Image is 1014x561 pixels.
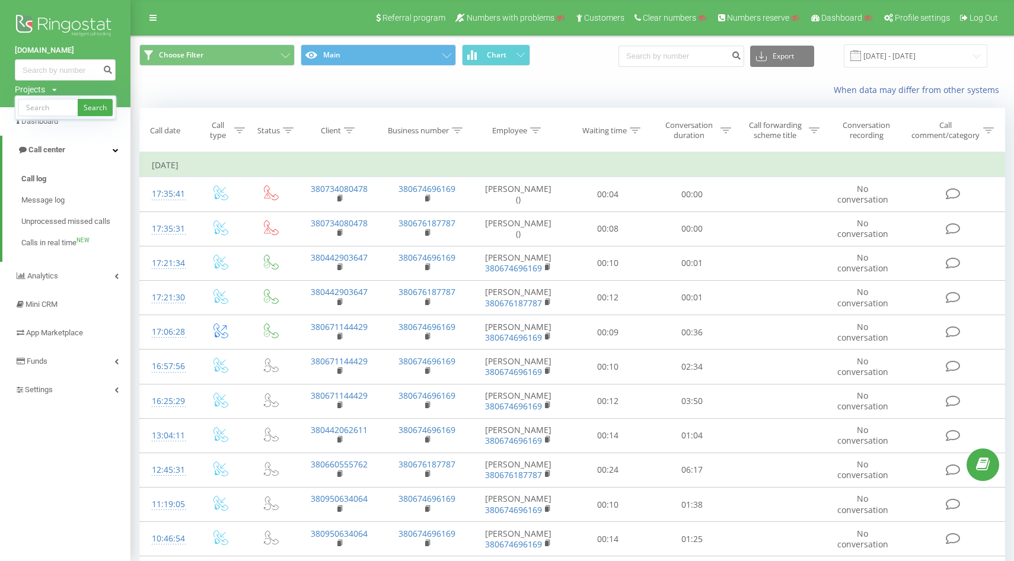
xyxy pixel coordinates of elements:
div: 17:21:34 [152,252,182,275]
td: 00:01 [650,246,734,280]
a: 380676187787 [485,297,542,309]
td: 02:34 [650,350,734,384]
a: 380676187787 [485,469,542,480]
div: 11:19:05 [152,493,182,516]
div: 17:21:30 [152,286,182,309]
td: 00:04 [565,177,649,211]
td: 00:08 [565,211,649,246]
span: Numbers with problems [467,13,554,23]
div: 12:45:31 [152,459,182,482]
input: Search by number [15,59,116,81]
a: 380442903647 [311,252,368,263]
a: 380674696169 [398,183,455,194]
button: Main [301,44,456,66]
a: 380674696169 [398,390,455,401]
a: 380674696169 [485,366,542,377]
a: 380674696169 [398,355,455,367]
span: Numbers reserve [727,13,789,23]
span: Message log [21,194,65,206]
div: Employee [492,126,527,136]
div: 16:57:56 [152,355,182,378]
span: Choose Filter [159,50,203,60]
td: 00:00 [650,177,734,211]
td: 00:24 [565,453,649,487]
a: Call center [2,136,130,164]
span: Clear numbers [643,13,696,23]
td: [PERSON_NAME] [471,350,566,384]
td: 00:12 [565,384,649,418]
span: Profile settings [895,13,950,23]
span: Log Out [970,13,998,23]
div: Client [321,126,341,136]
span: No conversation [837,321,888,343]
td: 00:01 [650,280,734,315]
span: No conversation [837,183,888,205]
a: Call log [21,168,130,190]
td: [PERSON_NAME] [471,315,566,350]
span: Call log [21,173,46,185]
span: No conversation [837,217,888,239]
td: [PERSON_NAME] [471,453,566,487]
td: 01:25 [650,522,734,556]
button: Export [750,46,814,67]
a: 380674696169 [398,493,455,504]
td: 03:50 [650,384,734,418]
a: 380734080478 [311,217,368,229]
button: Choose Filter [139,44,295,66]
div: 17:35:41 [152,182,182,206]
a: Search [78,99,113,116]
img: Ringostat logo [15,12,116,41]
td: 00:10 [565,488,649,522]
div: 10:46:54 [152,527,182,550]
span: Calls in real time [21,237,76,249]
div: Projects [15,84,45,95]
span: Mini CRM [25,300,58,309]
a: 380674696169 [485,504,542,515]
a: 380674696169 [485,400,542,412]
div: 13:04:11 [152,424,182,447]
td: 00:14 [565,522,649,556]
a: 380674696169 [398,321,455,332]
a: [DOMAIN_NAME] [15,44,116,56]
td: [PERSON_NAME] [471,418,566,453]
span: Chart [487,51,506,59]
td: 00:14 [565,418,649,453]
td: [PERSON_NAME] [471,488,566,522]
td: [PERSON_NAME] [471,522,566,556]
a: 380671144429 [311,321,368,332]
span: Unprocessed missed calls [21,216,110,227]
a: 380674696169 [485,262,542,274]
td: 01:04 [650,418,734,453]
input: Search by number [618,46,744,67]
a: 380950634064 [311,493,368,504]
div: 17:35:31 [152,217,182,241]
td: [PERSON_NAME] [471,384,566,418]
a: 380671144429 [311,355,368,367]
a: When data may differ from other systems [834,84,1005,95]
span: No conversation [837,459,888,480]
td: [PERSON_NAME] () [471,211,566,246]
div: Call forwarding scheme title [745,120,805,140]
td: [PERSON_NAME] [471,280,566,315]
a: 380674696169 [398,252,455,263]
input: Search [18,99,78,116]
a: 380671144429 [311,390,368,401]
span: App Marketplace [26,328,83,337]
span: Call center [28,145,65,154]
div: Call comment/category [911,120,980,140]
div: Call type [204,120,231,140]
a: 380676187787 [398,286,455,297]
div: Status [257,126,280,136]
span: No conversation [837,252,888,274]
td: 00:00 [650,211,734,246]
span: Funds [27,357,47,366]
a: 380442062611 [311,424,368,435]
td: 00:10 [565,350,649,384]
a: 380674696169 [485,332,542,343]
td: [PERSON_NAME] [471,246,566,280]
td: 00:10 [565,246,649,280]
button: Chart [462,44,530,66]
div: Business number [388,126,449,136]
a: 380674696169 [398,528,455,539]
div: Call date [150,126,180,136]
